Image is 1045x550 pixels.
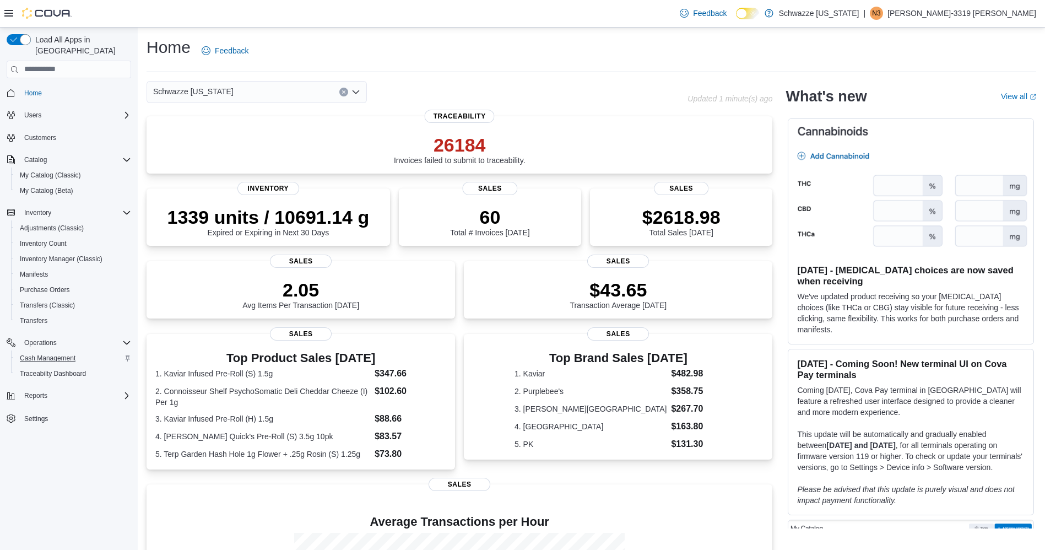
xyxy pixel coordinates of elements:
[11,236,136,251] button: Inventory Count
[15,184,78,197] a: My Catalog (Beta)
[515,421,667,432] dt: 4. [GEOGRAPHIC_DATA]
[15,352,80,365] a: Cash Management
[155,413,370,424] dt: 3. Kaviar Infused Pre-Roll (H) 1.5g
[675,2,731,24] a: Feedback
[1001,92,1036,101] a: View allExternal link
[671,420,722,433] dd: $163.80
[11,220,136,236] button: Adjustments (Classic)
[11,183,136,198] button: My Catalog (Beta)
[797,485,1015,505] em: Please be advised that this update is purely visual and does not impact payment functionality.
[20,206,131,219] span: Inventory
[870,7,883,20] div: Noe-3319 Gonzales
[147,36,191,58] h1: Home
[15,169,85,182] a: My Catalog (Classic)
[7,80,131,455] nav: Complex example
[2,152,136,168] button: Catalog
[24,338,57,347] span: Operations
[20,224,84,233] span: Adjustments (Classic)
[20,336,131,349] span: Operations
[863,7,865,20] p: |
[11,282,136,298] button: Purchase Orders
[20,171,81,180] span: My Catalog (Classic)
[375,385,446,398] dd: $102.60
[872,7,880,20] span: N3
[20,354,75,363] span: Cash Management
[20,239,67,248] span: Inventory Count
[15,237,131,250] span: Inventory Count
[11,251,136,267] button: Inventory Manager (Classic)
[20,255,102,263] span: Inventory Manager (Classic)
[450,206,529,228] p: 60
[642,206,721,237] div: Total Sales [DATE]
[515,352,722,365] h3: Top Brand Sales [DATE]
[429,478,490,491] span: Sales
[797,291,1025,335] p: We've updated product receiving so your [MEDICAL_DATA] choices (like THCa or CBG) stay visible fo...
[155,386,370,408] dt: 2. Connoisseur Shelf PsychoSomatic Deli Cheddar Cheeze (I) Per 1g
[15,314,52,327] a: Transfers
[671,438,722,451] dd: $131.30
[167,206,370,237] div: Expired or Expiring in Next 30 Days
[887,7,1036,20] p: [PERSON_NAME]-3319 [PERSON_NAME]
[15,222,131,235] span: Adjustments (Classic)
[197,40,253,62] a: Feedback
[375,367,446,380] dd: $347.66
[15,299,131,312] span: Transfers (Classic)
[2,205,136,220] button: Inventory
[15,299,79,312] a: Transfers (Classic)
[237,182,299,195] span: Inventory
[15,252,107,266] a: Inventory Manager (Classic)
[671,367,722,380] dd: $482.98
[31,34,131,56] span: Load All Apps in [GEOGRAPHIC_DATA]
[11,351,136,366] button: Cash Management
[20,369,86,378] span: Traceabilty Dashboard
[15,268,52,281] a: Manifests
[797,429,1025,473] p: This update will be automatically and gradually enabled between , for all terminals operating on ...
[671,402,722,416] dd: $267.70
[24,133,56,142] span: Customers
[570,279,667,310] div: Transaction Average [DATE]
[20,153,131,166] span: Catalog
[779,7,859,20] p: Schwazze [US_STATE]
[15,169,131,182] span: My Catalog (Classic)
[24,89,42,98] span: Home
[463,182,517,195] span: Sales
[167,206,370,228] p: 1339 units / 10691.14 g
[15,283,74,296] a: Purchase Orders
[786,88,867,105] h2: What's new
[394,134,526,156] p: 26184
[24,155,47,164] span: Catalog
[270,327,332,341] span: Sales
[570,279,667,301] p: $43.65
[270,255,332,268] span: Sales
[797,385,1025,418] p: Coming [DATE], Cova Pay terminal in [GEOGRAPHIC_DATA] will feature a refreshed user interface des...
[1030,94,1036,100] svg: External link
[24,391,47,400] span: Reports
[2,107,136,123] button: Users
[24,208,51,217] span: Inventory
[15,184,131,197] span: My Catalog (Beta)
[515,439,667,450] dt: 5. PK
[15,237,71,250] a: Inventory Count
[2,388,136,403] button: Reports
[15,252,131,266] span: Inventory Manager (Classic)
[15,367,131,380] span: Traceabilty Dashboard
[20,186,73,195] span: My Catalog (Beta)
[826,441,895,450] strong: [DATE] and [DATE]
[15,314,131,327] span: Transfers
[375,430,446,443] dd: $83.57
[155,449,370,460] dt: 5. Terp Garden Hash Hole 1g Flower + .25g Rosin (S) 1.25g
[2,130,136,145] button: Customers
[242,279,359,310] div: Avg Items Per Transaction [DATE]
[20,87,46,100] a: Home
[11,298,136,313] button: Transfers (Classic)
[22,8,72,19] img: Cova
[687,94,772,103] p: Updated 1 minute(s) ago
[24,111,41,120] span: Users
[515,386,667,397] dt: 2. Purplebee's
[736,8,759,19] input: Dark Mode
[11,168,136,183] button: My Catalog (Classic)
[351,88,360,96] button: Open list of options
[15,367,90,380] a: Traceabilty Dashboard
[153,85,234,98] span: Schwazze [US_STATE]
